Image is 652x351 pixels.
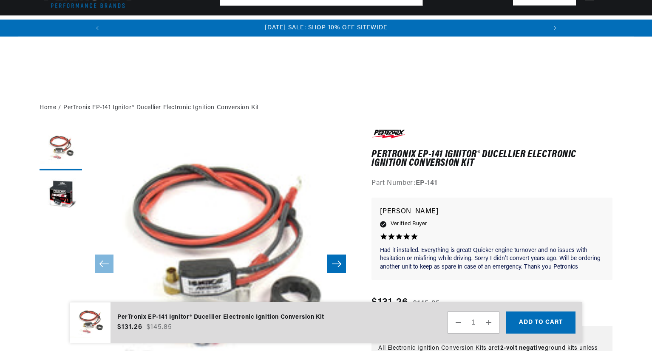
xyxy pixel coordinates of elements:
[40,103,56,113] a: Home
[506,311,575,334] button: Add to cart
[547,20,564,37] button: Translation missing: en.sections.announcements.next_announcement
[63,103,259,113] a: PerTronix EP-141 Ignitor® Ducellier Electronic Ignition Conversion Kit
[95,255,113,273] button: Slide left
[18,20,634,37] slideshow-component: Translation missing: en.sections.announcements.announcement_bar
[286,16,335,36] summary: Engine Swaps
[179,16,286,36] summary: Headers, Exhausts & Components
[335,16,397,36] summary: Battery Products
[40,103,612,113] nav: breadcrumbs
[457,16,501,36] summary: Motorcycle
[397,16,457,36] summary: Spark Plug Wires
[371,150,612,168] h1: PerTronix EP-141 Ignitor® Ducellier Electronic Ignition Conversion Kit
[265,25,387,31] a: [DATE] SALE: SHOP 10% OFF SITEWIDE
[413,298,440,309] s: $145.85
[117,313,324,322] div: PerTronix EP-141 Ignitor® Ducellier Electronic Ignition Conversion Kit
[40,175,82,217] button: Load image 2 in gallery view
[117,322,142,332] span: $131.26
[371,178,612,189] div: Part Number:
[391,219,427,229] span: Verified Buyer
[89,20,106,37] button: Translation missing: en.sections.announcements.previous_announcement
[108,16,179,36] summary: Coils & Distributors
[416,180,437,187] strong: EP-141
[106,23,547,33] div: 1 of 3
[380,206,604,218] p: [PERSON_NAME]
[380,246,604,272] p: Had it installed. Everything is great! Quicker engine turnover and no issues with hesitation or m...
[70,302,111,343] img: PerTronix EP-141 Ignitor® Ducellier Electronic Ignition Conversion Kit
[327,255,346,273] button: Slide right
[106,23,547,33] div: Announcement
[40,16,108,36] summary: Ignition Conversions
[561,16,612,36] summary: Product Support
[147,322,172,332] s: $145.85
[371,295,408,310] span: $131.26
[40,128,82,170] button: Load image 1 in gallery view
